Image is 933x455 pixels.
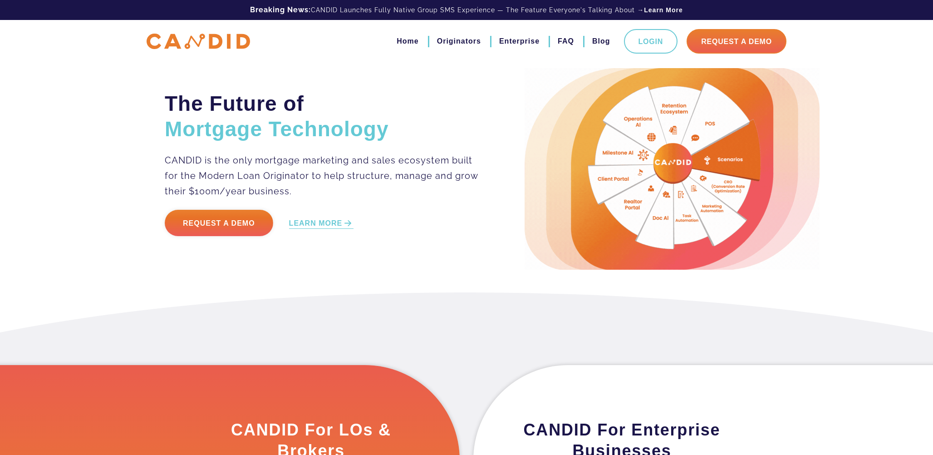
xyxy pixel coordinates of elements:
a: Enterprise [499,34,540,49]
a: Home [397,34,418,49]
a: LEARN MORE [289,218,354,229]
a: Learn More [644,5,683,15]
a: Login [624,29,678,54]
a: FAQ [558,34,574,49]
p: CANDID is the only mortgage marketing and sales ecosystem built for the Modern Loan Originator to... [165,153,479,199]
a: Blog [592,34,610,49]
h2: The Future of [165,91,479,142]
img: CANDID APP [147,34,250,49]
span: Mortgage Technology [165,117,389,141]
a: Request a Demo [165,210,273,236]
b: Breaking News: [250,5,311,14]
a: Originators [437,34,481,49]
a: Request A Demo [687,29,786,54]
img: Candid Hero Image [525,68,820,270]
